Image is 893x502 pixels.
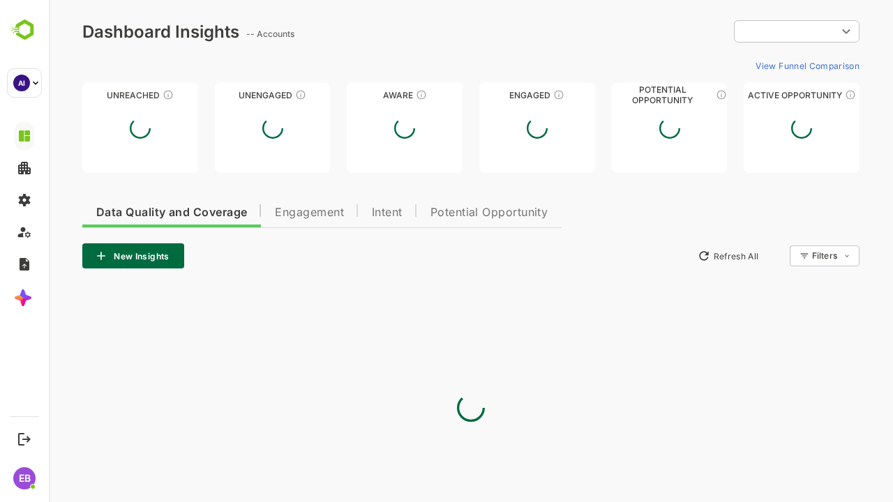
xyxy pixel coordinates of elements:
div: Filters [762,243,811,268]
span: Potential Opportunity [382,207,500,218]
img: BambooboxLogoMark.f1c84d78b4c51b1a7b5f700c9845e183.svg [7,17,43,43]
div: These accounts have not shown enough engagement and need nurturing [246,89,257,100]
div: Unreached [33,90,149,100]
div: Aware [298,90,414,100]
div: These accounts have just entered the buying cycle and need further nurturing [367,89,378,100]
div: AI [13,75,30,91]
span: Engagement [226,207,295,218]
div: EB [13,467,36,489]
div: These accounts are warm, further nurturing would qualify them to MQAs [504,89,516,100]
button: New Insights [33,243,135,268]
ag: -- Accounts [197,29,250,39]
button: Logout [15,429,33,448]
div: These accounts are MQAs and can be passed on to Inside Sales [667,89,678,100]
button: Refresh All [643,245,716,267]
div: Active Opportunity [695,90,811,100]
div: These accounts have open opportunities which might be at any of the Sales Stages [796,89,807,100]
div: Dashboard Insights [33,22,190,42]
div: Filters [763,250,788,261]
span: Data Quality and Coverage [47,207,198,218]
button: View Funnel Comparison [701,54,811,77]
span: Intent [323,207,354,218]
div: These accounts have not been engaged with for a defined time period [114,89,125,100]
div: Unengaged [166,90,282,100]
div: Potential Opportunity [563,90,679,100]
div: ​ [685,19,811,44]
div: Engaged [430,90,546,100]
